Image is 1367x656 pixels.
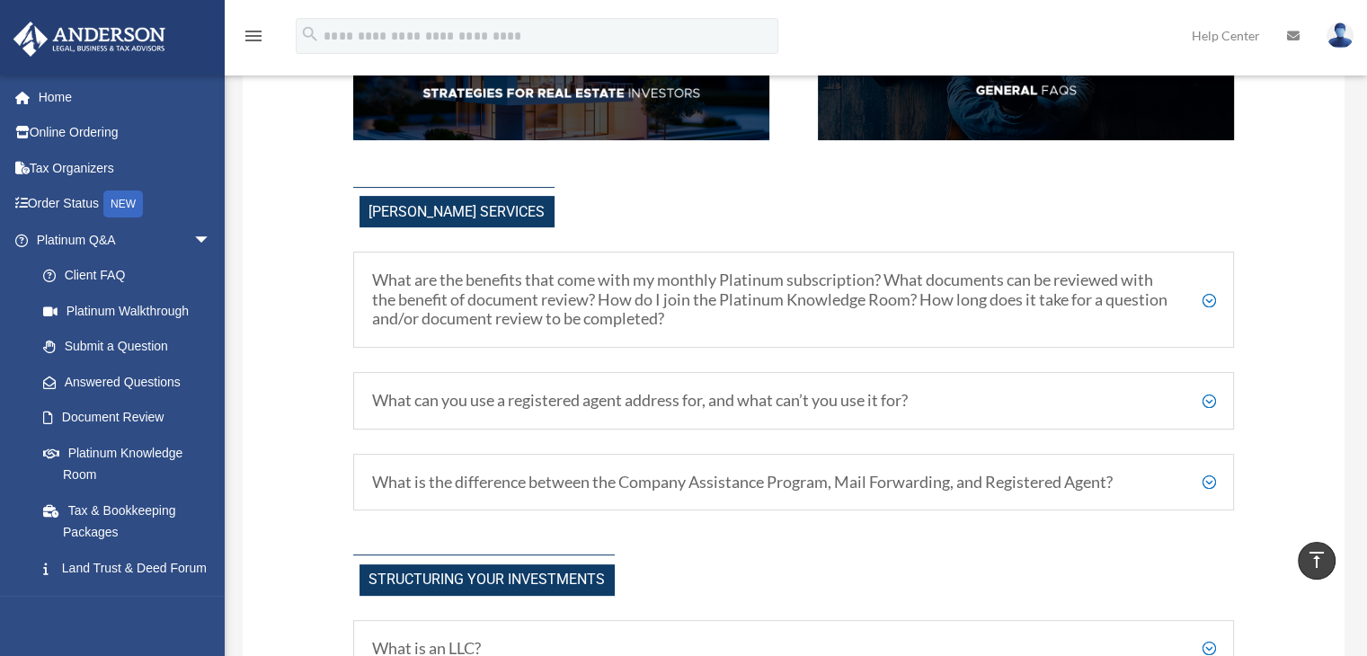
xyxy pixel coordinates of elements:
a: Tax Organizers [13,150,238,186]
a: Order StatusNEW [13,186,238,223]
i: menu [243,25,264,47]
a: Platinum Knowledge Room [25,435,238,492]
a: Online Ordering [13,115,238,151]
a: Document Review [25,400,238,436]
h5: What is the difference between the Company Assistance Program, Mail Forwarding, and Registered Ag... [372,473,1216,492]
img: User Pic [1327,22,1354,49]
a: Home [13,79,238,115]
a: Tax & Bookkeeping Packages [25,492,238,550]
a: vertical_align_top [1298,542,1336,580]
a: Submit a Question [25,329,238,365]
span: Structuring Your investments [360,564,615,596]
a: Platinum Walkthrough [25,293,238,329]
img: StratsRE_hdr [353,46,769,140]
h5: What can you use a registered agent address for, and what can’t you use it for? [372,391,1216,411]
a: Client FAQ [25,258,229,294]
span: arrow_drop_down [193,222,229,259]
a: menu [243,31,264,47]
a: Platinum Q&Aarrow_drop_down [13,222,238,258]
div: NEW [103,191,143,217]
a: Answered Questions [25,364,238,400]
span: [PERSON_NAME] Services [360,196,555,227]
h5: What are the benefits that come with my monthly Platinum subscription? What documents can be revi... [372,270,1216,329]
i: vertical_align_top [1306,549,1327,571]
img: GenFAQ_hdr [818,46,1234,140]
i: search [300,24,320,44]
a: Land Trust & Deed Forum [25,550,238,586]
a: Portal Feedback [25,586,238,622]
img: Anderson Advisors Platinum Portal [8,22,171,57]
